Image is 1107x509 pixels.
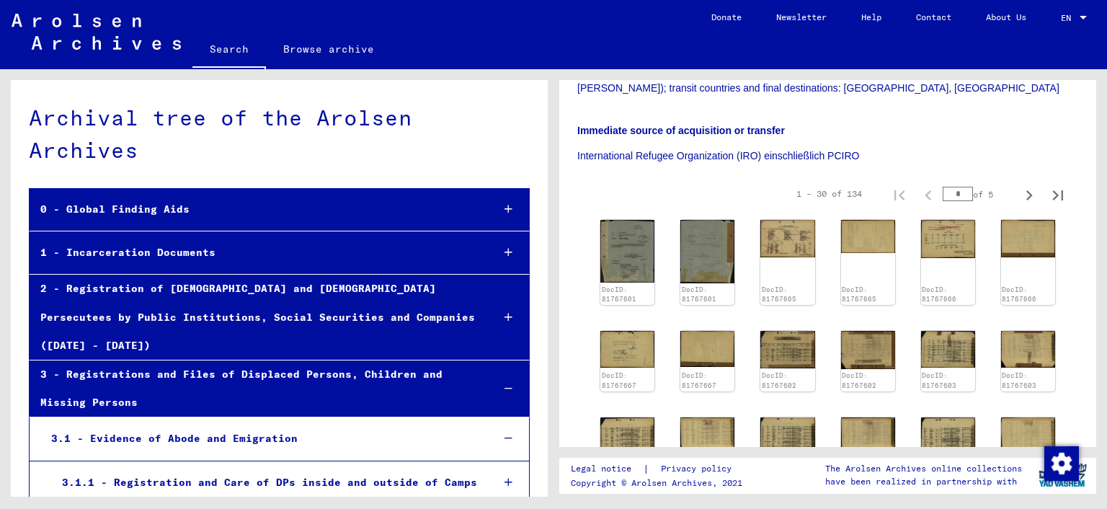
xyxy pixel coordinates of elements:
[921,220,975,258] img: 001.jpg
[682,371,716,389] a: DocID: 81767667
[1001,220,1055,257] img: 002.jpg
[760,220,814,257] img: 001.jpg
[1044,446,1078,480] div: Change consent
[680,417,734,454] img: 002.jpg
[30,195,480,223] div: 0 - Global Finding Aids
[577,125,785,136] b: Immediate source of acquisition or transfer
[680,331,734,367] img: 002.jpg
[1036,457,1090,493] img: yv_logo.png
[600,417,654,456] img: 001.jpg
[600,220,654,283] img: 001.jpg
[1002,286,1036,304] a: DocID: 81767666
[571,461,643,477] a: Legal notice
[1001,417,1055,456] img: 002.jpg
[192,32,266,69] a: Search
[842,371,876,389] a: DocID: 81767602
[29,102,530,167] div: Archival tree of the Arolsen Archives
[1002,371,1036,389] a: DocID: 81767603
[1044,180,1072,208] button: Last page
[841,331,895,369] img: 002.jpg
[30,360,480,417] div: 3 - Registrations and Files of Displaced Persons, Children and Missing Persons
[1015,180,1044,208] button: Next page
[602,286,636,304] a: DocID: 81767601
[921,331,975,368] img: 001.jpg
[649,461,749,477] a: Privacy policy
[1061,13,1077,23] span: EN
[914,180,943,208] button: Previous page
[577,66,1078,96] p: Correspondence and nominal roles, done at [GEOGRAPHIC_DATA]: transport by ship (USS GENERAL [PERS...
[921,417,975,456] img: 001.jpg
[762,371,796,389] a: DocID: 81767602
[1044,446,1079,481] img: Change consent
[762,286,796,304] a: DocID: 81767665
[922,286,956,304] a: DocID: 81767666
[885,180,914,208] button: First page
[825,475,1022,488] p: have been realized in partnership with
[12,14,181,50] img: Arolsen_neg.svg
[266,32,391,66] a: Browse archive
[571,477,749,490] p: Copyright © Arolsen Archives, 2021
[943,187,1015,201] div: of 5
[1001,331,1055,368] img: 002.jpg
[796,187,862,200] div: 1 – 30 of 134
[682,286,716,304] a: DocID: 81767601
[40,425,480,453] div: 3.1 - Evidence of Abode and Emigration
[30,275,480,360] div: 2 - Registration of [DEMOGRAPHIC_DATA] and [DEMOGRAPHIC_DATA] Persecutees by Public Institutions,...
[577,149,1078,164] p: International Refugee Organization (IRO) einschließlich PCIRO
[51,469,480,497] div: 3.1.1 - Registration and Care of DPs inside and outside of Camps
[602,371,636,389] a: DocID: 81767667
[842,286,876,304] a: DocID: 81767665
[841,220,895,253] img: 002.jpg
[760,331,814,368] img: 001.jpg
[760,417,814,454] img: 001.jpg
[571,461,749,477] div: |
[841,417,895,455] img: 002.jpg
[825,462,1022,475] p: The Arolsen Archives online collections
[30,239,480,267] div: 1 - Incarceration Documents
[680,220,734,283] img: 002.jpg
[600,331,654,368] img: 001.jpg
[922,371,956,389] a: DocID: 81767603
